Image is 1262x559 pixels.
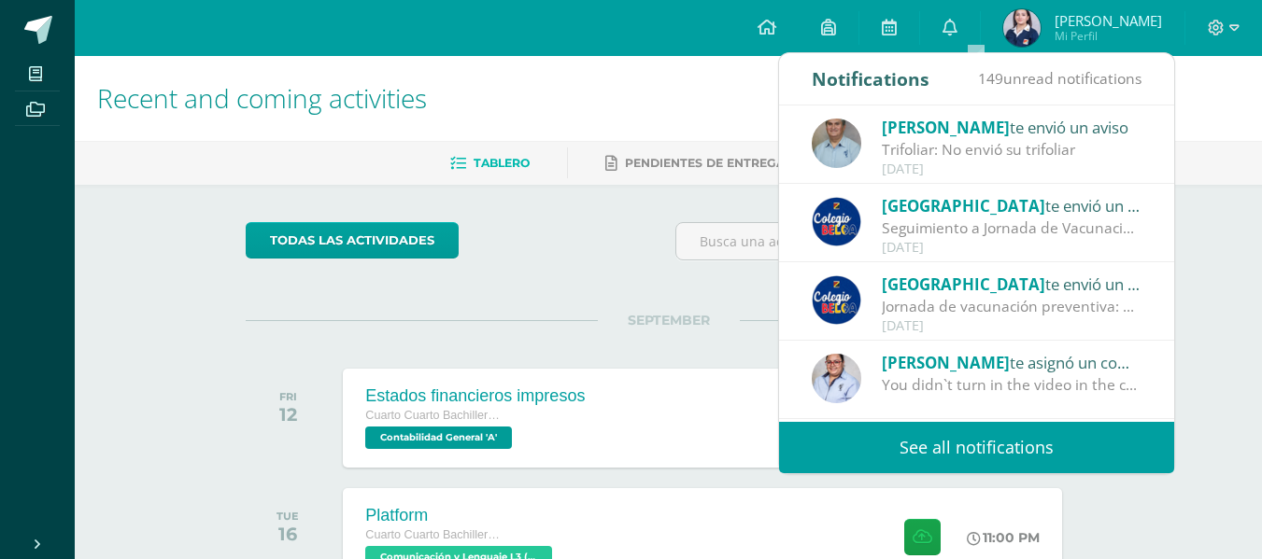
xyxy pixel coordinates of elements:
span: [PERSON_NAME] [882,352,1010,373]
div: Trifoliar: No envió su trifoliar [882,139,1141,161]
div: [DATE] [882,161,1141,177]
span: Cuarto Cuarto Bachillerato en Ciencias y Letras con Orientación en Computación [365,528,505,541]
a: todas las Actividades [246,222,459,259]
div: Seguimiento a Jornada de Vacunación: Reciban un cordial saludo. Gracias al buen desarrollo y a la... [882,217,1141,239]
span: 149 [978,68,1003,89]
div: te asignó un comentario en 'Video / poster' para 'Comunicación y Lenguaje L3 (Inglés Técnico) 4' [882,350,1141,374]
div: te envió un aviso [882,115,1141,139]
div: Estados financieros impresos [365,386,585,406]
span: Mi Perfil [1055,28,1162,44]
div: 16 [277,523,299,545]
div: Jornada de vacunación preventiva: Estimados Padres y Estimadas Madres de Familia: Deseándoles un ... [882,296,1141,317]
div: Platform [365,506,557,525]
span: Recent and coming activities [97,80,427,116]
span: [GEOGRAPHIC_DATA] [882,273,1045,295]
span: SEPTEMBER [598,312,740,328]
img: 919ad801bb7643f6f997765cf4083301.png [812,197,861,246]
a: Tablero [450,148,530,178]
div: 11:00 PM [967,529,1040,546]
div: TUE [277,510,299,523]
span: [GEOGRAPHIC_DATA] [882,195,1045,217]
div: Notifications [812,53,929,105]
img: 919ad801bb7643f6f997765cf4083301.png [812,275,861,325]
div: [DATE] [882,240,1141,256]
input: Busca una actividad próxima aquí... [676,223,1090,259]
span: Contabilidad General 'A' [365,426,512,449]
span: unread notifications [978,68,1141,89]
span: Tablero [474,156,530,170]
div: te envió un aviso [882,272,1141,296]
span: [PERSON_NAME] [1055,11,1162,30]
a: See all notifications [779,422,1174,473]
span: Pendientes de entrega [625,156,785,170]
span: [PERSON_NAME] [882,117,1010,138]
div: [DATE] [882,318,1141,334]
span: Cuarto Cuarto Bachillerato en Ciencias y Letras con Orientación en Computación [365,409,505,422]
div: You didn`t turn in the video in the channel set in Teams [882,374,1141,396]
div: FRI [279,390,297,403]
div: te envió un aviso [882,193,1141,217]
a: Pendientes de entrega [605,148,785,178]
div: 12 [279,403,297,426]
img: 5b95fb31ce165f59b8e7309a55f651c9.png [812,119,861,168]
img: dec8df1200ccd7bd8674d58b6835b718.png [1003,9,1041,47]
img: 2ae3b50cfd2585439a92959790b77830.png [812,354,861,403]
